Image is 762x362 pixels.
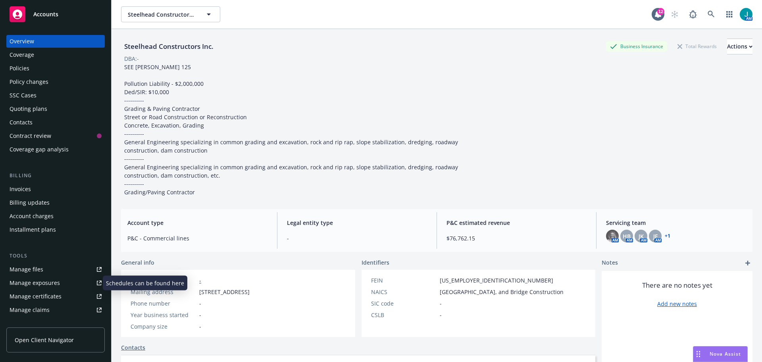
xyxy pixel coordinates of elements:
[127,234,267,242] span: P&C - Commercial lines
[6,196,105,209] a: Billing updates
[10,223,56,236] div: Installment plans
[743,258,752,268] a: add
[653,232,658,240] span: JF
[6,317,105,330] a: Manage BORs
[362,258,389,267] span: Identifiers
[6,172,105,180] div: Billing
[127,219,267,227] span: Account type
[6,130,105,142] a: Contract review
[128,10,196,19] span: Steelhead Constructors Inc.
[131,311,196,319] div: Year business started
[10,183,31,196] div: Invoices
[657,8,664,15] div: 12
[371,288,437,296] div: NAICS
[740,8,752,21] img: photo
[10,143,69,156] div: Coverage gap analysis
[10,103,47,115] div: Quoting plans
[287,234,427,242] span: -
[10,75,48,88] div: Policy changes
[10,62,29,75] div: Policies
[287,219,427,227] span: Legal entity type
[667,6,683,22] a: Start snowing
[623,232,631,240] span: HB
[6,3,105,25] a: Accounts
[124,63,460,196] span: SEE [PERSON_NAME] 125 Pollution Liability - $2,000,000 Ded/SIR: $10,000 ---------- Grading & Pavi...
[665,234,670,238] a: +1
[199,322,201,331] span: -
[446,234,587,242] span: $76,762.15
[6,223,105,236] a: Installment plans
[6,62,105,75] a: Policies
[727,39,752,54] button: Actions
[199,288,250,296] span: [STREET_ADDRESS]
[199,299,201,308] span: -
[440,311,442,319] span: -
[602,258,618,268] span: Notes
[10,89,37,102] div: SSC Cases
[33,11,58,17] span: Accounts
[606,219,746,227] span: Servicing team
[440,288,564,296] span: [GEOGRAPHIC_DATA], and Bridge Construction
[657,300,697,308] a: Add new notes
[440,276,553,285] span: [US_EMPLOYER_IDENTIFICATION_NUMBER]
[693,347,703,362] div: Drag to move
[710,350,741,357] span: Nova Assist
[6,143,105,156] a: Coverage gap analysis
[371,299,437,308] div: SIC code
[6,263,105,276] a: Manage files
[10,210,54,223] div: Account charges
[6,89,105,102] a: SSC Cases
[6,277,105,289] a: Manage exposures
[10,116,33,129] div: Contacts
[10,130,51,142] div: Contract review
[606,41,667,51] div: Business Insurance
[371,276,437,285] div: FEIN
[10,304,50,316] div: Manage claims
[199,277,201,284] a: -
[639,232,644,240] span: JK
[10,35,34,48] div: Overview
[6,304,105,316] a: Manage claims
[673,41,721,51] div: Total Rewards
[10,263,43,276] div: Manage files
[10,277,60,289] div: Manage exposures
[642,281,712,290] span: There are no notes yet
[121,41,217,52] div: Steelhead Constructors Inc.
[124,54,139,63] div: DBA: -
[15,336,74,344] span: Open Client Navigator
[371,311,437,319] div: CSLB
[685,6,701,22] a: Report a Bug
[10,196,50,209] div: Billing updates
[6,48,105,61] a: Coverage
[131,322,196,331] div: Company size
[10,317,47,330] div: Manage BORs
[6,290,105,303] a: Manage certificates
[131,288,196,296] div: Mailing address
[722,6,737,22] a: Switch app
[199,311,201,319] span: -
[6,35,105,48] a: Overview
[606,230,619,242] img: photo
[121,6,220,22] button: Steelhead Constructors Inc.
[131,299,196,308] div: Phone number
[6,75,105,88] a: Policy changes
[10,48,34,61] div: Coverage
[6,183,105,196] a: Invoices
[703,6,719,22] a: Search
[693,346,748,362] button: Nova Assist
[6,210,105,223] a: Account charges
[6,103,105,115] a: Quoting plans
[446,219,587,227] span: P&C estimated revenue
[6,252,105,260] div: Tools
[121,343,145,352] a: Contacts
[121,258,154,267] span: General info
[10,290,62,303] div: Manage certificates
[440,299,442,308] span: -
[6,116,105,129] a: Contacts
